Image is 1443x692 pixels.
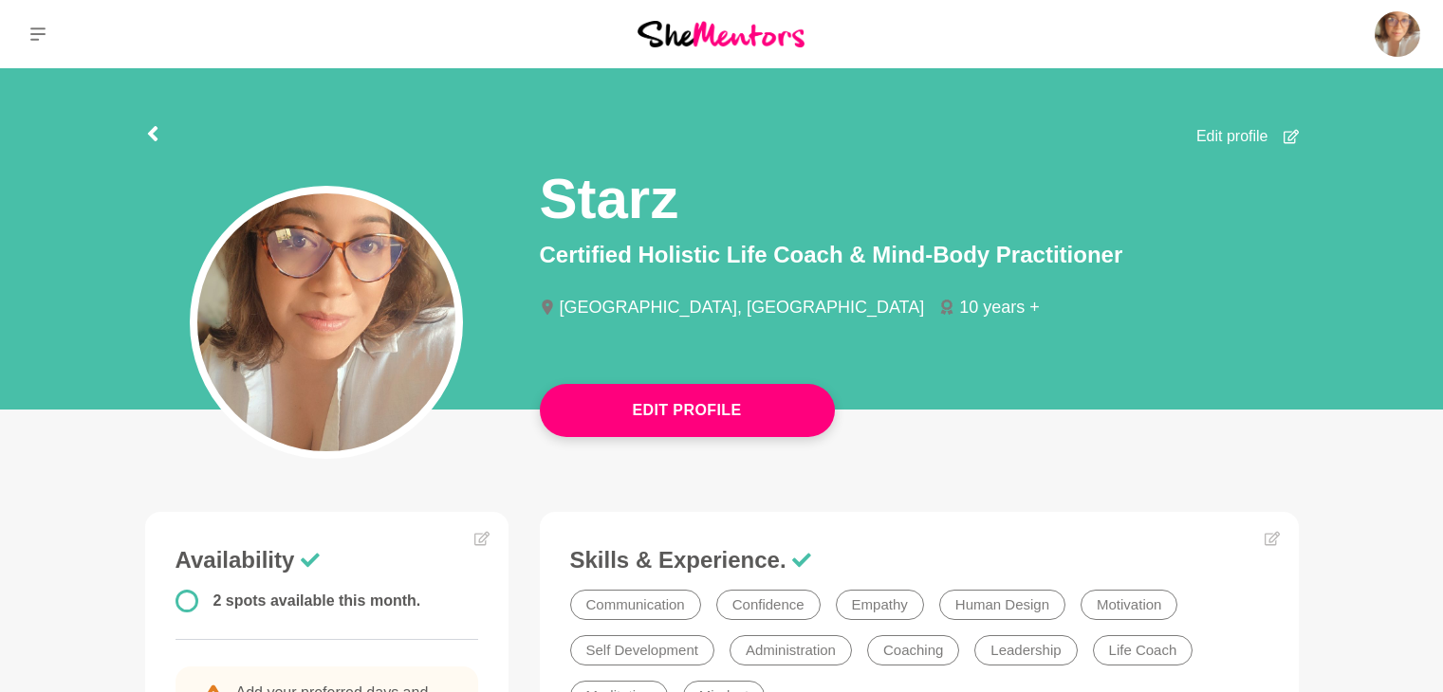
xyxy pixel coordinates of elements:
h3: Availability [176,546,479,574]
h3: Skills & Experience. [570,546,1268,574]
p: Certified Holistic Life Coach & Mind-Body Practitioner [540,238,1299,272]
img: Starz [1375,11,1420,57]
img: She Mentors Logo [638,21,805,46]
h1: Starz [540,163,679,234]
span: 2 spots available this month. [213,592,421,609]
button: Edit Profile [540,384,835,437]
span: Edit profile [1196,125,1268,148]
li: 10 years + [939,299,1055,316]
li: [GEOGRAPHIC_DATA], [GEOGRAPHIC_DATA] [540,299,940,316]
